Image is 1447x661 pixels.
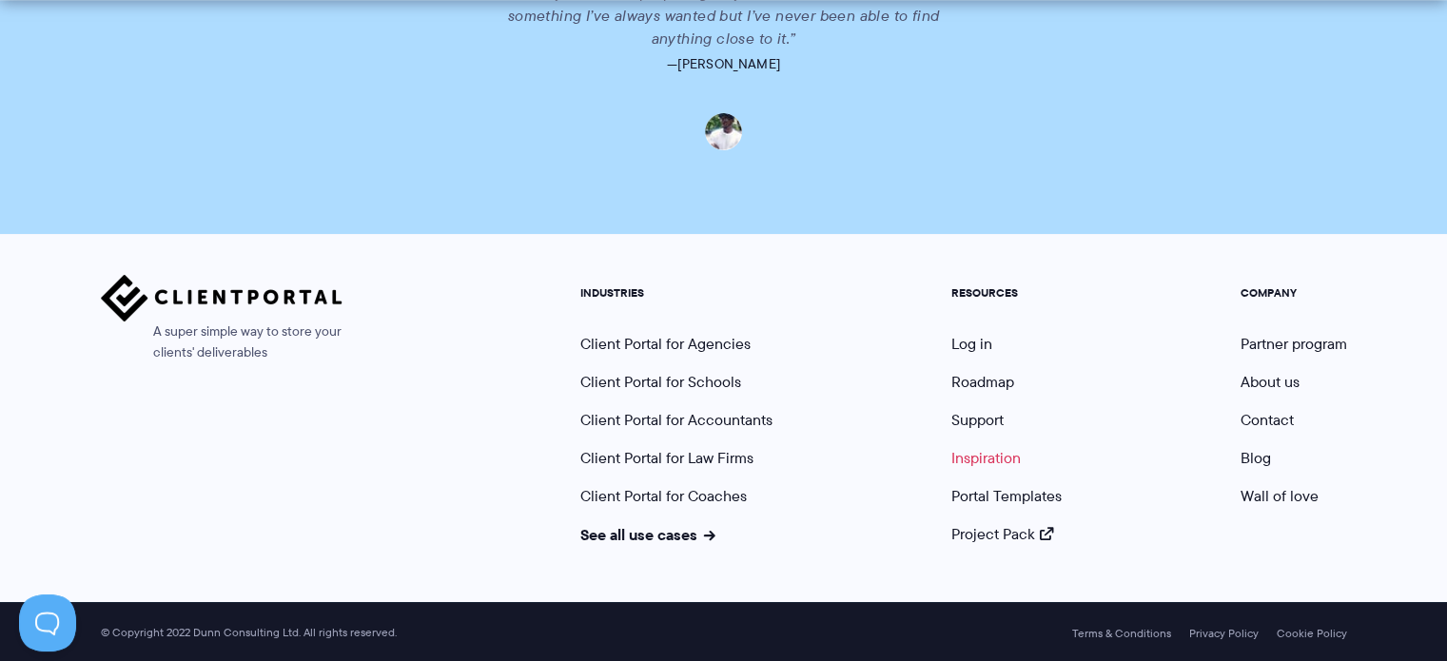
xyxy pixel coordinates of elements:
[1241,286,1347,300] h5: COMPANY
[1189,627,1259,640] a: Privacy Policy
[580,286,772,300] h5: INDUSTRIES
[951,485,1062,507] a: Portal Templates
[951,371,1014,393] a: Roadmap
[189,50,1258,77] p: —[PERSON_NAME]
[101,321,342,363] span: A super simple way to store your clients' deliverables
[580,333,751,355] a: Client Portal for Agencies
[951,447,1021,469] a: Inspiration
[951,523,1054,545] a: Project Pack
[580,447,753,469] a: Client Portal for Law Firms
[1241,371,1300,393] a: About us
[1241,333,1347,355] a: Partner program
[580,523,715,546] a: See all use cases
[1072,627,1171,640] a: Terms & Conditions
[19,594,76,651] iframe: Toggle Customer Support
[951,333,992,355] a: Log in
[1277,627,1347,640] a: Cookie Policy
[1241,447,1271,469] a: Blog
[1241,409,1294,431] a: Contact
[580,371,741,393] a: Client Portal for Schools
[580,409,772,431] a: Client Portal for Accountants
[1241,485,1319,507] a: Wall of love
[951,409,1004,431] a: Support
[580,485,747,507] a: Client Portal for Coaches
[91,626,406,640] span: © Copyright 2022 Dunn Consulting Ltd. All rights reserved.
[951,286,1062,300] h5: RESOURCES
